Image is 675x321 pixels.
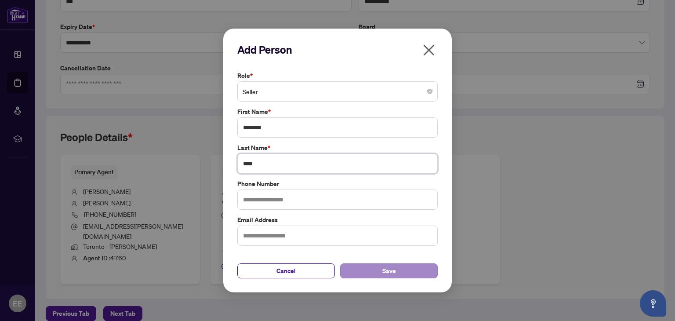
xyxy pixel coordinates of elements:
label: Role [237,71,438,80]
span: close-circle [427,89,432,94]
label: First Name [237,107,438,117]
button: Save [340,263,438,278]
span: Seller [243,83,432,100]
label: Last Name [237,143,438,153]
span: Save [382,264,396,278]
span: close [422,43,436,57]
button: Cancel [237,263,335,278]
label: Email Address [237,215,438,225]
span: Cancel [276,264,296,278]
label: Phone Number [237,179,438,189]
h2: Add Person [237,43,438,57]
button: Open asap [640,290,666,317]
